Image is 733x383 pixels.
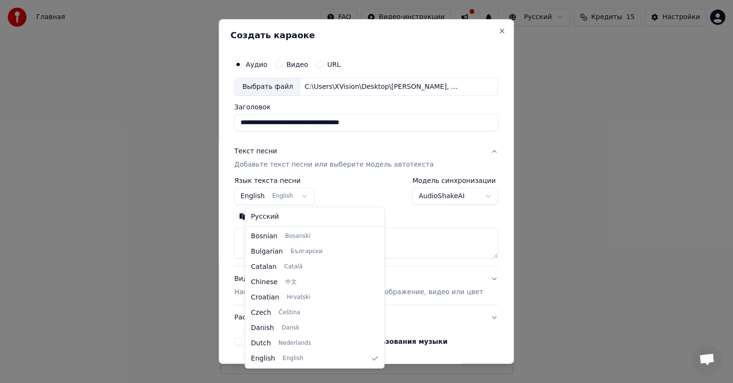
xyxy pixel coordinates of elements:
[251,323,274,333] span: Danish
[251,293,279,302] span: Croatian
[251,354,275,363] span: English
[287,294,311,301] span: Hrvatski
[251,277,278,287] span: Chinese
[279,309,300,317] span: Čeština
[251,339,271,348] span: Dutch
[251,212,279,222] span: Русский
[279,340,311,347] span: Nederlands
[251,232,278,241] span: Bosnian
[285,278,297,286] span: 中文
[291,248,323,255] span: Български
[251,262,277,272] span: Catalan
[284,263,303,271] span: Català
[251,308,271,318] span: Czech
[283,355,303,362] span: English
[285,233,310,240] span: Bosanski
[282,324,299,332] span: Dansk
[251,247,283,256] span: Bulgarian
